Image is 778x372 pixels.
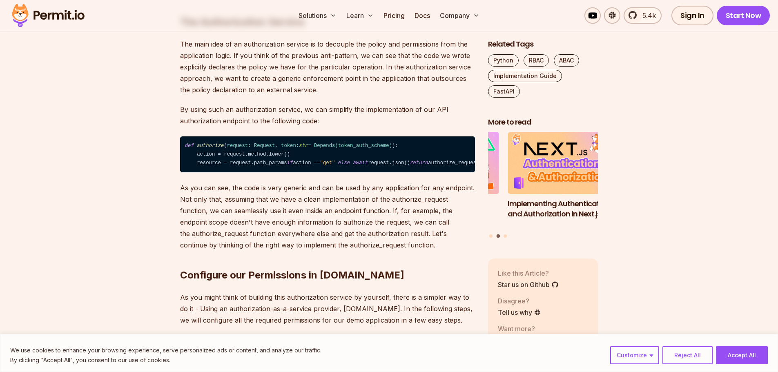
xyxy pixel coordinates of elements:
[180,182,475,251] p: As you can see, the code is very generic and can be used by any application for any endpoint. Not...
[508,132,618,229] li: 2 of 3
[343,7,377,24] button: Learn
[508,132,618,194] img: Implementing Authentication and Authorization in Next.js
[320,160,335,166] span: "get"
[180,38,475,96] p: The main idea of an authorization service is to decouple the policy and permissions from the appl...
[508,132,618,229] a: Implementing Authentication and Authorization in Next.jsImplementing Authentication and Authoriza...
[380,7,408,24] a: Pricing
[8,2,88,29] img: Permit logo
[498,280,559,290] a: Star us on Github
[185,143,194,149] span: def
[10,355,321,365] p: By clicking "Accept All", you consent to our use of cookies.
[411,7,433,24] a: Docs
[717,6,770,25] a: Start Now
[504,234,507,238] button: Go to slide 3
[488,132,598,239] div: Posts
[227,143,392,149] span: request: Request, token: = Depends( )
[353,160,368,166] span: await
[180,236,475,282] h2: Configure our Permissions in [DOMAIN_NAME]
[180,292,475,326] p: As you might think of building this authorization service by yourself, there is a simpler way to ...
[338,160,350,166] span: else
[488,85,520,98] a: FastAPI
[389,199,499,219] h3: Implementing Multi-Tenant RBAC in Nuxt.js
[488,54,519,67] a: Python
[295,7,340,24] button: Solutions
[610,346,659,364] button: Customize
[488,39,598,49] h2: Related Tags
[498,296,541,306] p: Disagree?
[10,345,321,355] p: We use cookies to enhance your browsing experience, serve personalized ads or content, and analyz...
[488,70,562,82] a: Implementation Guide
[508,199,618,219] h3: Implementing Authentication and Authorization in Next.js
[437,7,483,24] button: Company
[197,143,224,149] span: authorize
[389,132,499,229] li: 1 of 3
[287,160,293,166] span: if
[488,117,598,127] h2: More to read
[638,11,656,20] span: 5.4k
[624,7,662,24] a: 5.4k
[498,324,562,334] p: Want more?
[671,6,713,25] a: Sign In
[410,160,428,166] span: return
[489,234,493,238] button: Go to slide 1
[498,268,559,278] p: Like this Article?
[180,136,475,172] code: ( ): action = request.method.lower() resource = request.path_params action == request.json() auth...
[180,104,475,127] p: By using such an authorization service, we can simplify the implementation of our API authorizati...
[498,307,541,317] a: Tell us why
[496,234,500,238] button: Go to slide 2
[554,54,579,67] a: ABAC
[524,54,549,67] a: RBAC
[338,143,389,149] span: token_auth_scheme
[299,143,308,149] span: str
[662,346,713,364] button: Reject All
[716,346,768,364] button: Accept All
